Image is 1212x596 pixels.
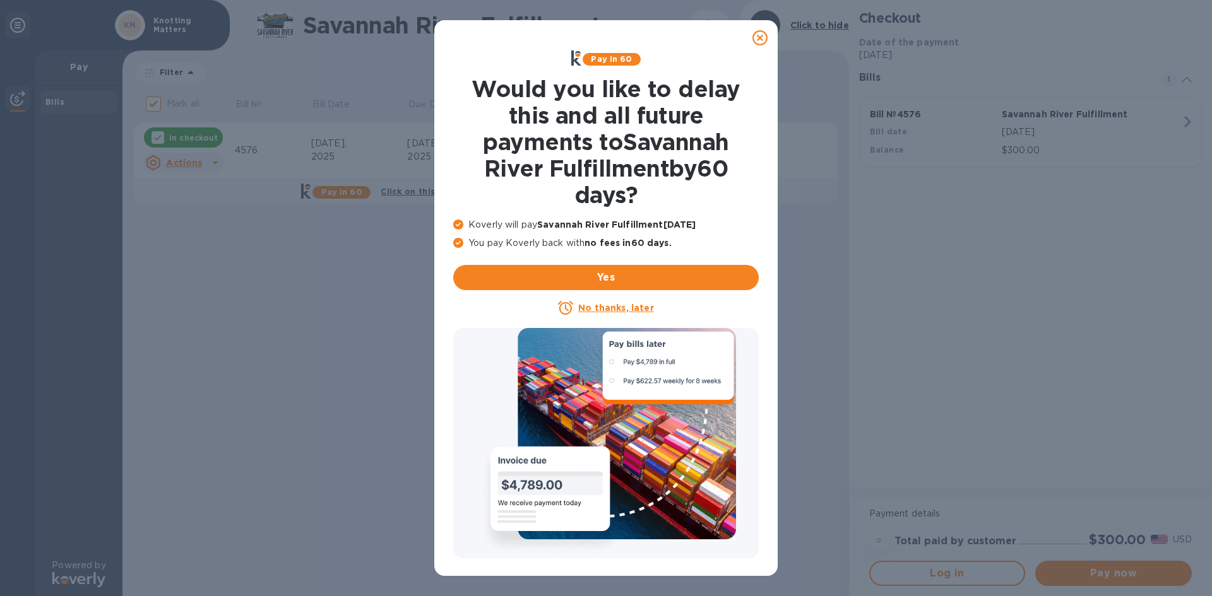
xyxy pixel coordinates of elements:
b: Savannah River Fulfillment [DATE] [537,219,696,230]
p: You pay Koverly back with [453,237,759,250]
h1: Would you like to delay this and all future payments to Savannah River Fulfillment by 60 days ? [453,76,759,208]
button: Yes [453,265,759,290]
b: Pay in 60 [591,54,632,64]
u: No thanks, later [578,303,653,313]
span: Yes [463,270,749,285]
p: Koverly will pay [453,218,759,231]
b: no fees in 60 days . [585,238,671,248]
